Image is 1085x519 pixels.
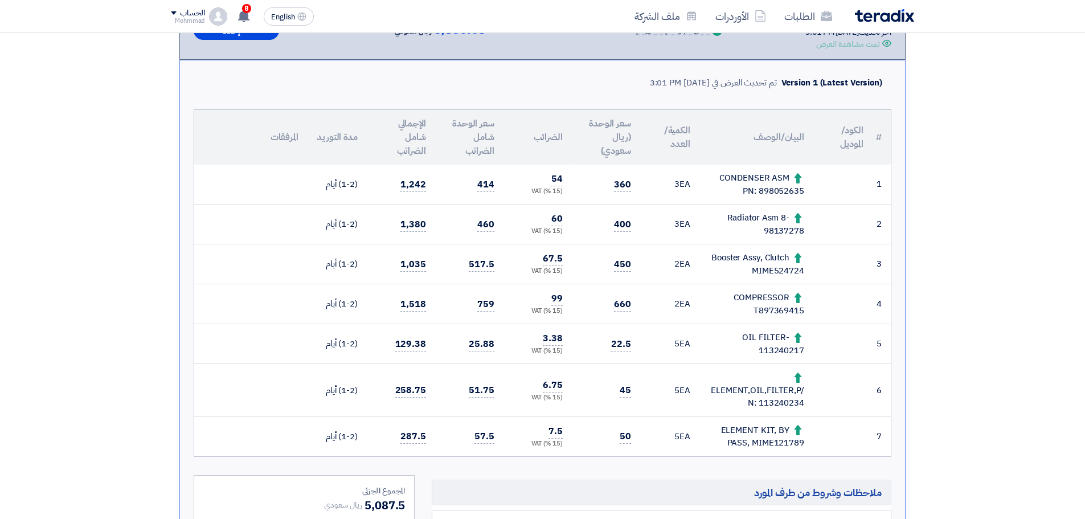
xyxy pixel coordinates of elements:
a: الطلبات [775,3,841,30]
span: 7.5 [548,424,563,439]
div: المجموع الجزئي [203,485,405,497]
span: 3 [674,178,679,190]
span: 99 [551,292,563,306]
td: 2 [873,205,891,244]
span: 54 [551,172,563,186]
div: Booster Assy, Clutch MIME524724 [709,251,804,277]
span: 60 [551,212,563,226]
th: مدة التوريد [308,110,367,165]
th: # [873,110,891,165]
span: ريال سعودي [324,499,362,511]
span: 5 [674,430,679,443]
td: 6 [873,364,891,417]
a: الأوردرات [706,3,775,30]
span: 3.38 [543,332,563,346]
td: EA [640,244,699,284]
div: (15 %) VAT [513,393,563,403]
div: Radiator Asm 8-98137278 [709,211,804,237]
th: البيان/الوصف [699,110,813,165]
div: COMPRESSOR T897369415 [709,291,804,317]
div: 7 من 7 بنود تم تسعيرهم [636,26,710,35]
td: 5 [873,324,891,364]
td: (1-2) أيام [308,205,367,244]
span: 2 [674,297,679,310]
div: OIL FILTER-113240217 [709,331,804,357]
span: 3 [674,218,679,230]
td: EA [640,284,699,324]
div: (15 %) VAT [513,187,563,197]
div: CONDENSER ASM PN: 898052635 [709,171,804,197]
button: English [264,7,314,26]
span: 460 [477,218,494,232]
span: 1,518 [400,297,426,312]
td: 1 [873,165,891,205]
span: 414 [477,178,494,192]
td: EA [640,324,699,364]
span: 67.5 [543,252,563,266]
span: 2 [674,258,679,270]
div: (15 %) VAT [513,439,563,449]
span: 1,242 [400,178,426,192]
h5: ملاحظات وشروط من طرف المورد [432,480,891,505]
div: Version 1 (Latest Version) [781,76,882,89]
span: 5,087.5 [365,497,405,514]
span: 258.75 [395,383,426,398]
span: 8 [242,4,251,13]
div: (15 %) VAT [513,307,563,316]
th: الضرائب [503,110,572,165]
span: 1,035 [400,258,426,272]
div: (15 %) VAT [513,227,563,236]
td: EA [640,205,699,244]
div: (15 %) VAT [513,346,563,356]
td: (1-2) أيام [308,416,367,456]
th: الإجمالي شامل الضرائب [367,110,435,165]
div: ELEMENT,OIL,FILTER,P/N: 113240234 [709,371,804,410]
span: 57.5 [474,430,494,444]
span: 5 [674,384,679,397]
span: 450 [614,258,631,272]
td: (1-2) أيام [308,165,367,205]
span: 50 [620,430,631,444]
span: 360 [614,178,631,192]
td: EA [640,165,699,205]
img: Teradix logo [855,9,914,22]
div: تم تحديث العرض في [DATE] 3:01 PM [650,76,777,89]
th: سعر الوحدة (ريال سعودي) [572,110,640,165]
div: تمت مشاهدة العرض [816,38,880,50]
span: 5,850.63 [434,23,486,36]
span: 517.5 [469,258,494,272]
th: المرفقات [194,110,308,165]
span: 660 [614,297,631,312]
th: الكمية/العدد [640,110,699,165]
span: English [271,13,295,21]
span: 25.88 [469,337,494,352]
div: Mohmmad [171,18,204,24]
img: profile_test.png [209,7,227,26]
span: 51.75 [469,383,494,398]
span: 45 [620,383,631,398]
td: EA [640,416,699,456]
td: (1-2) أيام [308,284,367,324]
th: سعر الوحدة شامل الضرائب [435,110,503,165]
td: (1-2) أيام [308,324,367,364]
span: 6.75 [543,378,563,393]
td: 3 [873,244,891,284]
td: (1-2) أيام [308,364,367,417]
td: (1-2) أيام [308,244,367,284]
div: (15 %) VAT [513,267,563,276]
span: 5 [674,337,679,350]
a: ملف الشركة [625,3,706,30]
div: ELEMENT KIT, BY PASS, MIME121789 [709,424,804,449]
td: 7 [873,416,891,456]
span: 287.5 [400,430,426,444]
span: 129.38 [395,337,426,352]
td: 4 [873,284,891,324]
th: الكود/الموديل [813,110,873,165]
span: 1,380 [400,218,426,232]
div: الحساب [180,9,204,18]
span: 759 [477,297,494,312]
td: EA [640,364,699,417]
span: 22.5 [611,337,631,352]
span: 400 [614,218,631,232]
